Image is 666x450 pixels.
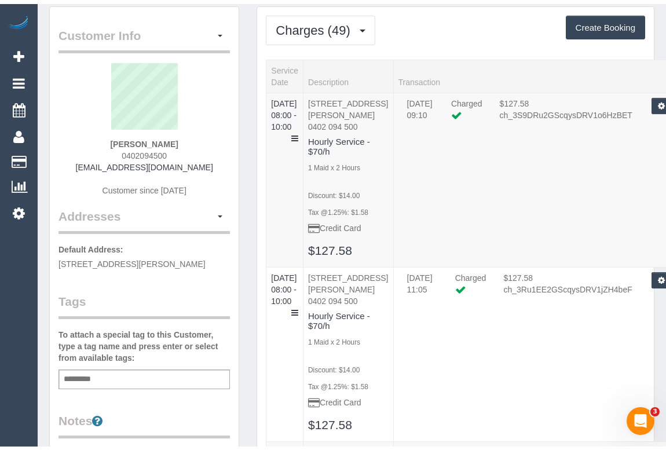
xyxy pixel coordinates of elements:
[76,159,213,168] a: [EMAIL_ADDRESS][DOMAIN_NAME]
[308,334,360,342] small: 1 Maid x 2 Hours
[308,160,360,168] small: 1 Maid x 2 Hours
[308,379,368,387] small: Tax @1.25%: $1.58
[7,12,30,28] img: Automaid Logo
[266,263,303,437] td: Service Date
[447,268,495,303] td: Charge Label
[491,94,641,129] td: Charge Amount, Transaction Id
[58,325,230,360] label: To attach a special tag to this Customer, type a tag name and press enter or select from availabl...
[271,269,297,302] a: [DATE] 08:00 - 10:00
[110,136,178,145] strong: [PERSON_NAME]
[308,308,388,327] h4: Hourly Service - $70/h
[271,95,297,127] a: [DATE] 08:00 - 10:00
[308,94,388,129] p: [STREET_ADDRESS][PERSON_NAME] 0402 094 500
[566,12,645,36] button: Create Booking
[308,268,388,303] p: [STREET_ADDRESS][PERSON_NAME] 0402 094 500
[650,403,660,412] span: 3
[58,289,230,315] legend: Tags
[398,268,447,303] td: Charged Date
[308,240,352,253] a: $127.58
[308,414,352,427] a: $127.58
[308,218,388,230] p: Credit Card
[303,263,393,437] td: Description
[308,204,368,213] small: Tax @1.25%: $1.58
[303,89,393,263] td: Description
[627,403,654,431] iframe: Intercom live chat
[276,19,356,34] span: Charges (49)
[442,94,491,129] td: Charge Label
[103,182,186,191] span: Customer since [DATE]
[308,188,360,196] small: Discount: $14.00
[303,56,393,89] th: Description
[308,393,388,404] p: Credit Card
[495,268,641,303] td: Charge Amount, Transaction Id
[58,255,206,265] span: [STREET_ADDRESS][PERSON_NAME]
[266,12,375,41] button: Charges (49)
[308,362,360,370] small: Discount: $14.00
[58,240,123,251] label: Default Address:
[266,56,303,89] th: Service Date
[308,133,388,152] h4: Hourly Service - $70/h
[122,147,167,156] span: 0402094500
[266,89,303,263] td: Service Date
[58,408,230,434] legend: Notes
[398,94,442,129] td: Charged Date
[58,23,230,49] legend: Customer Info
